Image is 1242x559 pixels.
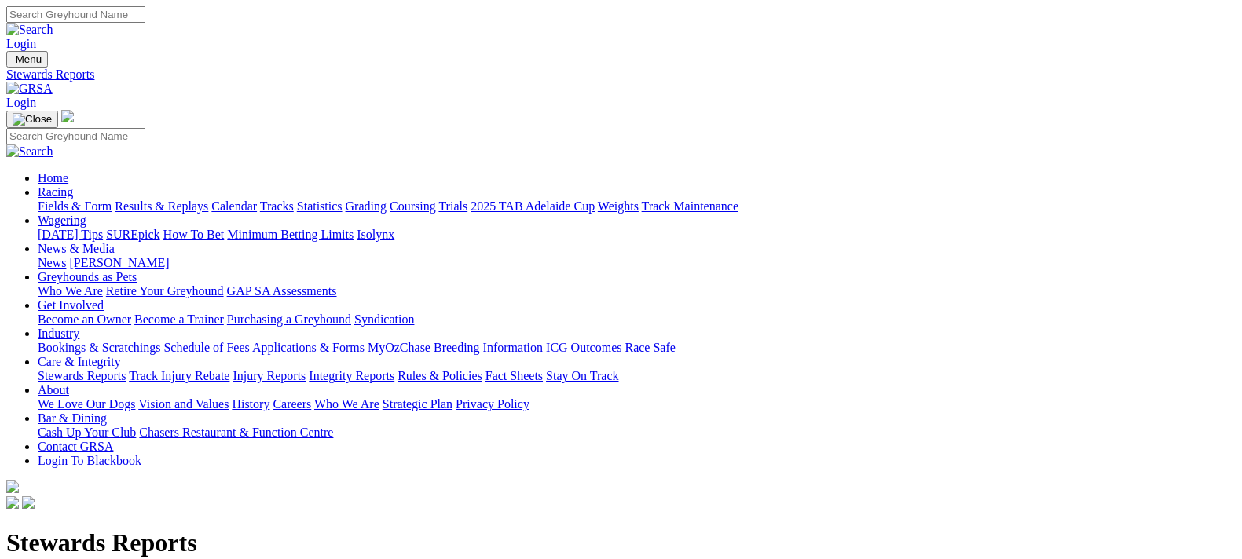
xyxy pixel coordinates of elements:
[383,397,452,411] a: Strategic Plan
[625,341,675,354] a: Race Safe
[38,312,131,326] a: Become an Owner
[38,383,69,396] a: About
[309,369,394,382] a: Integrity Reports
[13,113,52,126] img: Close
[260,199,294,213] a: Tracks
[314,397,379,411] a: Who We Are
[232,397,269,411] a: History
[38,355,121,368] a: Care & Integrity
[398,369,482,382] a: Rules & Policies
[38,214,86,227] a: Wagering
[273,397,311,411] a: Careers
[211,199,257,213] a: Calendar
[357,228,394,241] a: Isolynx
[354,312,414,326] a: Syndication
[297,199,343,213] a: Statistics
[6,528,1236,557] h1: Stewards Reports
[38,256,1236,270] div: News & Media
[6,68,1236,82] a: Stewards Reports
[546,341,621,354] a: ICG Outcomes
[6,37,36,50] a: Login
[6,51,48,68] button: Toggle navigation
[163,341,249,354] a: Schedule of Fees
[38,454,141,467] a: Login To Blackbook
[6,128,145,144] input: Search
[38,426,136,439] a: Cash Up Your Club
[38,397,135,411] a: We Love Our Dogs
[129,369,229,382] a: Track Injury Rebate
[38,397,1236,411] div: About
[106,284,224,298] a: Retire Your Greyhound
[38,341,160,354] a: Bookings & Scratchings
[38,256,66,269] a: News
[227,284,337,298] a: GAP SA Assessments
[252,341,365,354] a: Applications & Forms
[38,171,68,185] a: Home
[6,480,19,493] img: logo-grsa-white.png
[642,199,738,213] a: Track Maintenance
[134,312,224,326] a: Become a Trainer
[115,199,208,213] a: Results & Replays
[38,185,73,199] a: Racing
[38,369,1236,383] div: Care & Integrity
[163,228,225,241] a: How To Bet
[38,284,1236,298] div: Greyhounds as Pets
[38,199,112,213] a: Fields & Form
[38,369,126,382] a: Stewards Reports
[16,53,42,65] span: Menu
[6,23,53,37] img: Search
[456,397,529,411] a: Privacy Policy
[38,228,103,241] a: [DATE] Tips
[138,397,229,411] a: Vision and Values
[6,111,58,128] button: Toggle navigation
[368,341,430,354] a: MyOzChase
[38,199,1236,214] div: Racing
[38,270,137,283] a: Greyhounds as Pets
[106,228,159,241] a: SUREpick
[598,199,639,213] a: Weights
[38,312,1236,327] div: Get Involved
[390,199,436,213] a: Coursing
[38,426,1236,440] div: Bar & Dining
[6,6,145,23] input: Search
[6,82,53,96] img: GRSA
[227,312,351,326] a: Purchasing a Greyhound
[38,242,115,255] a: News & Media
[38,440,113,453] a: Contact GRSA
[434,341,543,354] a: Breeding Information
[69,256,169,269] a: [PERSON_NAME]
[38,228,1236,242] div: Wagering
[61,110,74,122] img: logo-grsa-white.png
[438,199,467,213] a: Trials
[485,369,543,382] a: Fact Sheets
[6,496,19,509] img: facebook.svg
[227,228,354,241] a: Minimum Betting Limits
[22,496,35,509] img: twitter.svg
[38,284,103,298] a: Who We Are
[471,199,595,213] a: 2025 TAB Adelaide Cup
[38,298,104,312] a: Get Involved
[233,369,306,382] a: Injury Reports
[139,426,333,439] a: Chasers Restaurant & Function Centre
[38,327,79,340] a: Industry
[546,369,618,382] a: Stay On Track
[6,96,36,109] a: Login
[38,341,1236,355] div: Industry
[38,411,107,425] a: Bar & Dining
[346,199,387,213] a: Grading
[6,144,53,159] img: Search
